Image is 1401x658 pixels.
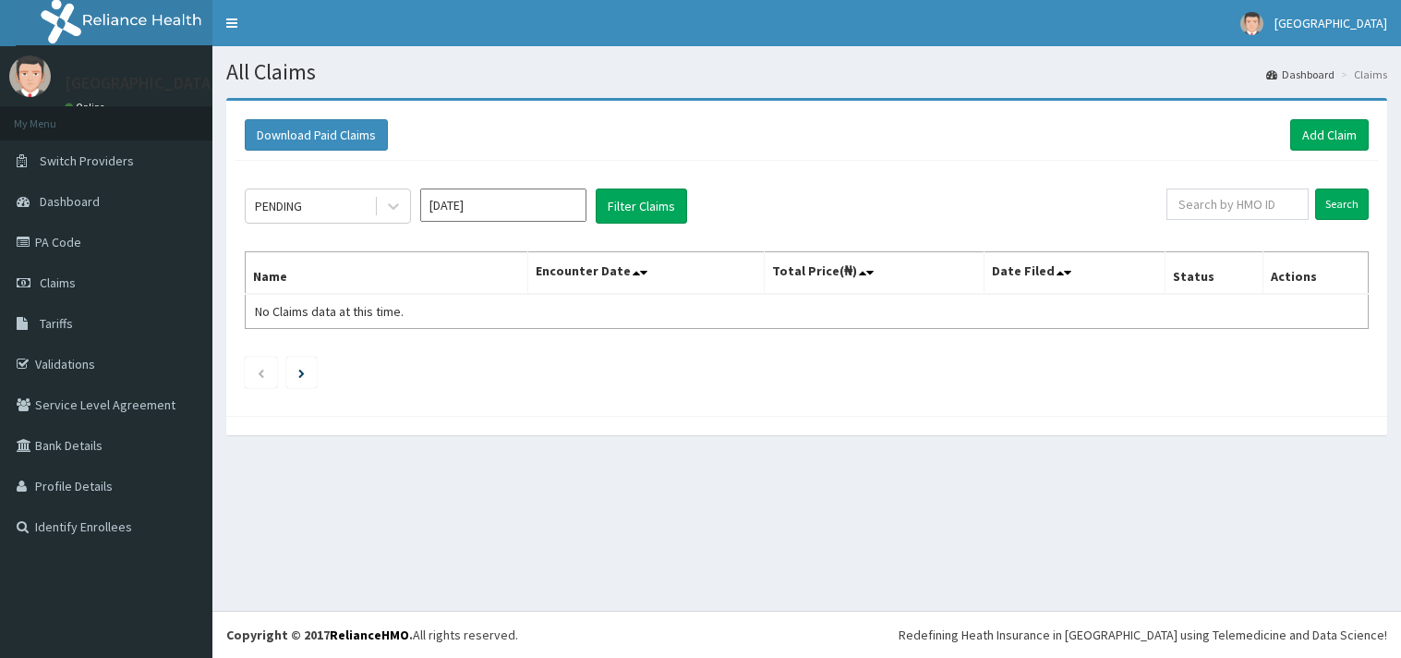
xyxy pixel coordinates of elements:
a: Online [65,101,109,114]
h1: All Claims [226,60,1387,84]
th: Actions [1262,252,1368,295]
strong: Copyright © 2017 . [226,627,413,643]
button: Filter Claims [596,189,687,224]
th: Total Price(₦) [765,252,984,295]
th: Date Filed [984,252,1165,295]
input: Search [1315,189,1369,220]
span: Switch Providers [40,152,134,169]
span: Claims [40,274,76,291]
div: Redefining Heath Insurance in [GEOGRAPHIC_DATA] using Telemedicine and Data Science! [899,626,1387,644]
th: Encounter Date [528,252,765,295]
th: Name [246,252,528,295]
button: Download Paid Claims [245,119,388,151]
a: Next page [298,364,305,381]
footer: All rights reserved. [212,611,1401,658]
a: Add Claim [1290,119,1369,151]
li: Claims [1336,67,1387,82]
span: [GEOGRAPHIC_DATA] [1274,15,1387,31]
input: Select Month and Year [420,189,586,222]
p: [GEOGRAPHIC_DATA] [65,75,217,91]
div: PENDING [255,197,302,215]
span: Tariffs [40,315,73,332]
a: Dashboard [1266,67,1335,82]
span: Dashboard [40,193,100,210]
input: Search by HMO ID [1166,189,1309,220]
span: No Claims data at this time. [255,303,404,320]
a: Previous page [257,364,265,381]
img: User Image [1240,12,1263,35]
img: User Image [9,55,51,97]
a: RelianceHMO [330,627,409,643]
th: Status [1165,252,1262,295]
